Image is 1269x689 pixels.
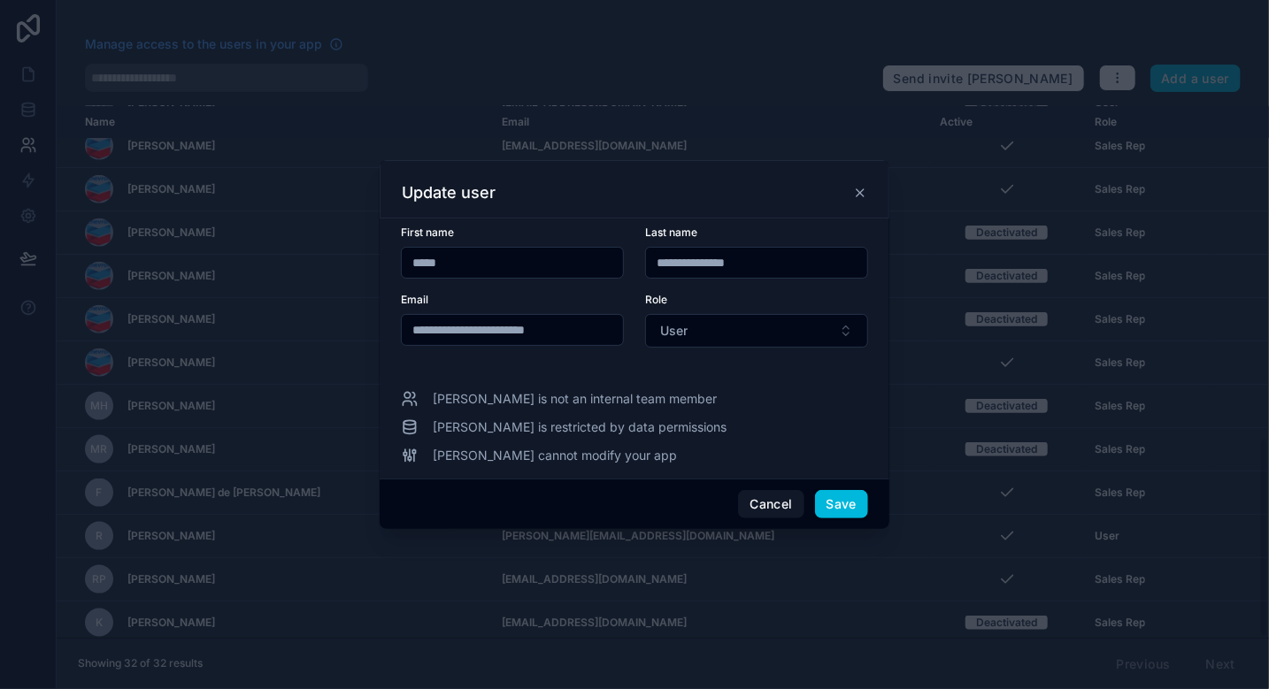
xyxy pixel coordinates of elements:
[645,293,667,306] span: Role
[401,293,428,306] span: Email
[402,182,496,203] h3: Update user
[433,418,727,436] span: [PERSON_NAME] is restricted by data permissions
[815,490,868,518] button: Save
[660,322,688,340] span: User
[401,226,454,239] span: First name
[433,390,717,408] span: [PERSON_NAME] is not an internal team member
[738,490,804,518] button: Cancel
[645,226,697,239] span: Last name
[433,447,677,464] span: [PERSON_NAME] cannot modify your app
[645,314,868,348] button: Select Button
